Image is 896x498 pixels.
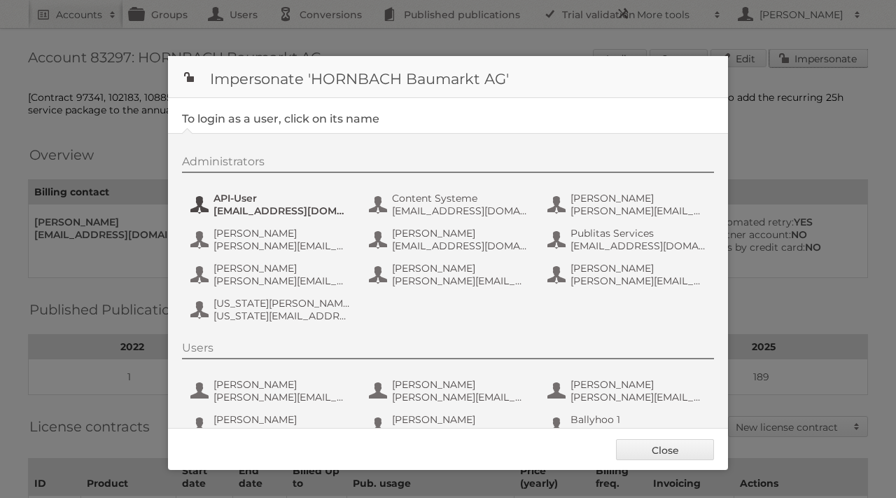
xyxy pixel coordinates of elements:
span: [PERSON_NAME][EMAIL_ADDRESS][DOMAIN_NAME] [213,391,349,403]
a: Close [616,439,714,460]
span: [PERSON_NAME][EMAIL_ADDRESS][PERSON_NAME][PERSON_NAME][DOMAIN_NAME] [570,275,706,287]
span: [PERSON_NAME][EMAIL_ADDRESS][DOMAIN_NAME] [392,391,528,403]
span: [EMAIL_ADDRESS][DOMAIN_NAME] [392,240,528,252]
button: [PERSON_NAME] [PERSON_NAME][EMAIL_ADDRESS][PERSON_NAME][DOMAIN_NAME] [367,412,532,440]
span: [PERSON_NAME] [213,227,349,240]
button: [PERSON_NAME] [EMAIL_ADDRESS][PERSON_NAME][PERSON_NAME][DOMAIN_NAME] [189,412,353,440]
span: [EMAIL_ADDRESS][DOMAIN_NAME] [570,240,706,252]
span: API-User [213,192,349,205]
span: [PERSON_NAME] [213,378,349,391]
span: Content Systeme [392,192,528,205]
h1: Impersonate 'HORNBACH Baumarkt AG' [168,56,728,98]
button: [PERSON_NAME] [PERSON_NAME][EMAIL_ADDRESS][PERSON_NAME][PERSON_NAME][DOMAIN_NAME] [189,261,353,289]
span: [PERSON_NAME][EMAIL_ADDRESS][DOMAIN_NAME] [392,275,528,287]
div: Administrators [182,155,714,173]
span: [PERSON_NAME] [570,262,706,275]
button: [PERSON_NAME] [PERSON_NAME][EMAIL_ADDRESS][DOMAIN_NAME] [367,261,532,289]
span: [PERSON_NAME] [392,413,528,426]
span: [US_STATE][PERSON_NAME] [213,297,349,310]
button: [PERSON_NAME] [PERSON_NAME][EMAIL_ADDRESS][DOMAIN_NAME] [367,377,532,405]
div: Users [182,341,714,359]
button: [PERSON_NAME] [PERSON_NAME][EMAIL_ADDRESS][DOMAIN_NAME] [189,377,353,405]
button: Content Systeme [EMAIL_ADDRESS][DOMAIN_NAME] [367,191,532,219]
button: Ballyhoo 1 [EMAIL_ADDRESS][DOMAIN_NAME] [546,412,710,440]
button: [PERSON_NAME] [PERSON_NAME][EMAIL_ADDRESS][PERSON_NAME][DOMAIN_NAME] [546,377,710,405]
span: [PERSON_NAME][EMAIL_ADDRESS][PERSON_NAME][DOMAIN_NAME] [392,426,528,438]
span: [PERSON_NAME] [392,227,528,240]
span: [PERSON_NAME] [570,378,706,391]
legend: To login as a user, click on its name [182,112,379,125]
button: API-User [EMAIL_ADDRESS][DOMAIN_NAME] [189,191,353,219]
button: [PERSON_NAME] [PERSON_NAME][EMAIL_ADDRESS][PERSON_NAME][DOMAIN_NAME] [546,191,710,219]
span: [PERSON_NAME][EMAIL_ADDRESS][DOMAIN_NAME] [213,240,349,252]
span: [EMAIL_ADDRESS][PERSON_NAME][PERSON_NAME][DOMAIN_NAME] [213,426,349,438]
span: [PERSON_NAME][EMAIL_ADDRESS][PERSON_NAME][PERSON_NAME][DOMAIN_NAME] [213,275,349,287]
span: Publitas Services [570,227,706,240]
span: [EMAIL_ADDRESS][DOMAIN_NAME] [213,205,349,217]
button: [US_STATE][PERSON_NAME] [US_STATE][EMAIL_ADDRESS][DOMAIN_NAME] [189,296,353,324]
span: [PERSON_NAME] [570,192,706,205]
span: [PERSON_NAME] [213,413,349,426]
button: Publitas Services [EMAIL_ADDRESS][DOMAIN_NAME] [546,226,710,254]
span: [PERSON_NAME] [213,262,349,275]
button: [PERSON_NAME] [PERSON_NAME][EMAIL_ADDRESS][PERSON_NAME][PERSON_NAME][DOMAIN_NAME] [546,261,710,289]
span: [PERSON_NAME][EMAIL_ADDRESS][PERSON_NAME][DOMAIN_NAME] [570,205,706,217]
span: [PERSON_NAME] [392,378,528,391]
span: [EMAIL_ADDRESS][DOMAIN_NAME] [570,426,706,438]
span: [PERSON_NAME] [392,262,528,275]
span: Ballyhoo 1 [570,413,706,426]
button: [PERSON_NAME] [EMAIL_ADDRESS][DOMAIN_NAME] [367,226,532,254]
button: [PERSON_NAME] [PERSON_NAME][EMAIL_ADDRESS][DOMAIN_NAME] [189,226,353,254]
span: [US_STATE][EMAIL_ADDRESS][DOMAIN_NAME] [213,310,349,322]
span: [EMAIL_ADDRESS][DOMAIN_NAME] [392,205,528,217]
span: [PERSON_NAME][EMAIL_ADDRESS][PERSON_NAME][DOMAIN_NAME] [570,391,706,403]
